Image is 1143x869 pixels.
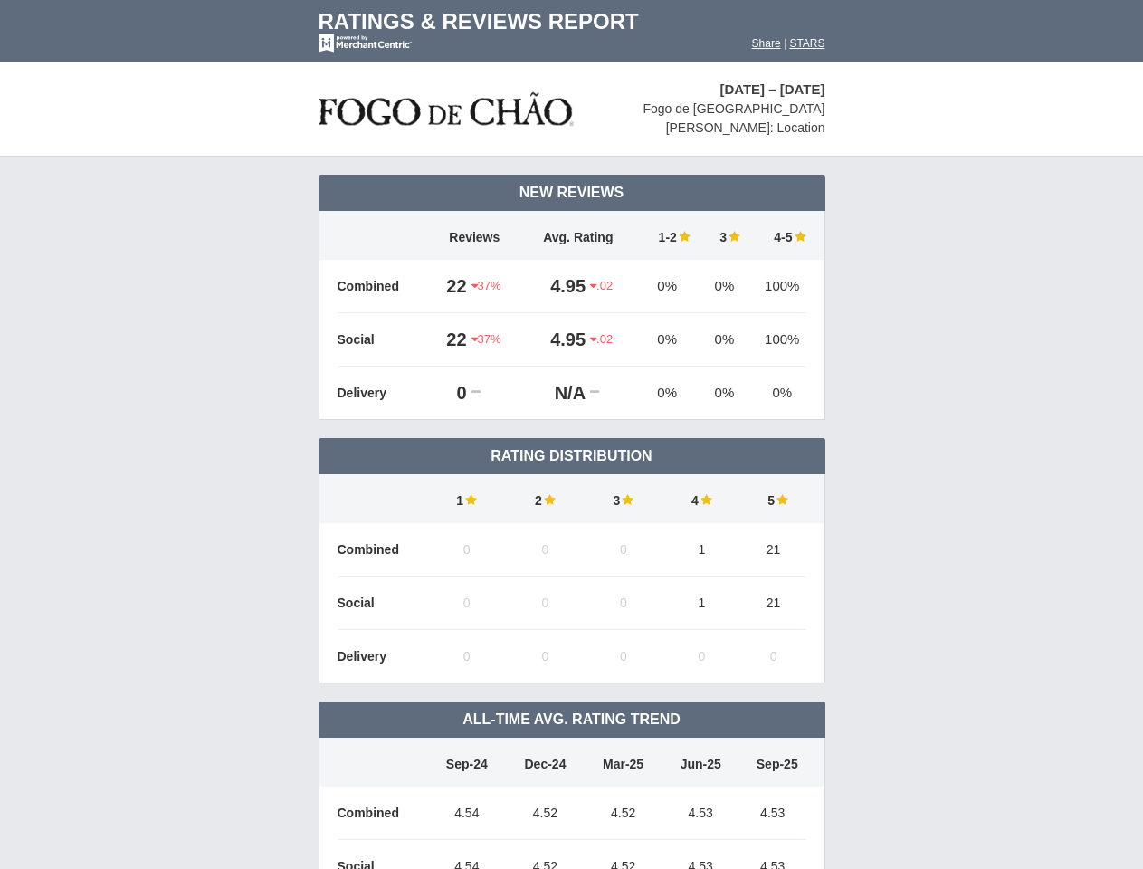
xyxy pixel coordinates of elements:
a: STARS [789,37,824,50]
td: 21 [741,577,806,630]
img: star-full-15.png [463,493,477,506]
span: 0 [620,542,627,557]
td: Jun-25 [662,738,739,787]
td: 1 [428,474,507,523]
span: .02 [590,331,613,348]
td: 4 [662,474,741,523]
span: .02 [590,278,613,294]
td: 0% [635,367,700,420]
td: 0% [700,367,749,420]
span: 37% [471,331,501,348]
td: 0 [428,367,471,420]
td: Avg. Rating [521,211,634,260]
span: [DATE] – [DATE] [719,81,824,97]
img: stars-fogo-de-chao-logo-50.png [319,88,574,130]
img: star-full-15.png [727,230,740,243]
span: 0 [698,649,705,664]
td: 3 [585,474,663,523]
td: 100% [749,260,805,313]
img: mc-powered-by-logo-white-103.png [319,34,412,53]
span: 0 [463,542,471,557]
td: 5 [741,474,806,523]
td: Delivery [338,367,428,420]
td: 4.52 [506,787,585,840]
td: Reviews [428,211,522,260]
td: N/A [521,367,590,420]
td: 4.53 [662,787,739,840]
img: star-full-15.png [677,230,691,243]
td: 0% [635,313,700,367]
td: Social [338,577,428,630]
span: 0 [463,649,471,664]
td: 0% [700,313,749,367]
td: 0% [635,260,700,313]
td: Sep-24 [428,738,507,787]
td: 22 [428,260,471,313]
span: Fogo de [GEOGRAPHIC_DATA][PERSON_NAME]: Location [643,101,825,135]
td: 4.95 [521,260,590,313]
td: 4.54 [428,787,507,840]
td: All-Time Avg. Rating Trend [319,702,825,738]
td: 0% [749,367,805,420]
span: 0 [620,596,627,610]
td: 4.95 [521,313,590,367]
td: 100% [749,313,805,367]
td: Delivery [338,630,428,683]
td: New Reviews [319,175,825,211]
td: Dec-24 [506,738,585,787]
img: star-full-15.png [542,493,556,506]
td: 4.52 [585,787,662,840]
td: Combined [338,260,428,313]
img: star-full-15.png [775,493,788,506]
td: 1 [662,577,741,630]
a: Share [752,37,781,50]
td: Combined [338,523,428,577]
td: 22 [428,313,471,367]
td: 1 [662,523,741,577]
span: 0 [463,596,471,610]
img: star-full-15.png [620,493,633,506]
td: Rating Distribution [319,438,825,474]
span: 0 [541,649,548,664]
span: 0 [620,649,627,664]
span: 0 [541,596,548,610]
span: 0 [541,542,548,557]
td: 21 [741,523,806,577]
td: 4.53 [739,787,806,840]
img: star-full-15.png [793,230,806,243]
td: Sep-25 [739,738,806,787]
td: 1-2 [635,211,700,260]
td: 4-5 [749,211,805,260]
span: 37% [471,278,501,294]
td: Mar-25 [585,738,662,787]
td: Combined [338,787,428,840]
span: | [784,37,786,50]
span: 0 [770,649,777,664]
td: 0% [700,260,749,313]
td: Social [338,313,428,367]
td: 3 [700,211,749,260]
td: 2 [506,474,585,523]
img: star-full-15.png [699,493,712,506]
